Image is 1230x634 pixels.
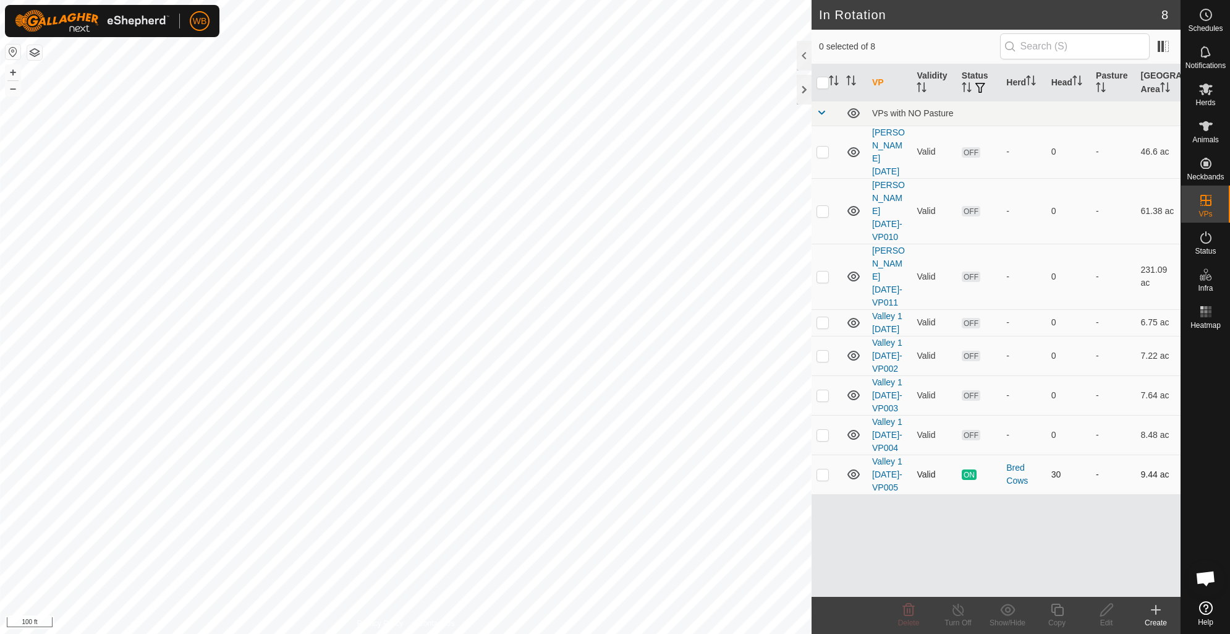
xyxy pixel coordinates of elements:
[1006,316,1041,329] div: -
[1001,64,1046,101] th: Herd
[962,272,980,282] span: OFF
[957,64,1001,101] th: Status
[1190,322,1221,329] span: Heatmap
[1046,415,1091,455] td: 0
[6,45,20,59] button: Reset Map
[1131,617,1181,628] div: Create
[1091,336,1135,375] td: -
[1187,560,1224,597] div: Open chat
[1091,64,1135,101] th: Pasture
[962,147,980,158] span: OFF
[1091,126,1135,178] td: -
[962,469,977,480] span: ON
[819,40,1000,53] span: 0 selected of 8
[912,455,956,494] td: Valid
[1006,205,1041,218] div: -
[1046,375,1091,415] td: 0
[912,64,956,101] th: Validity
[1072,77,1082,87] p-sorticon: Activate to sort
[872,456,902,492] a: Valley 1 [DATE]-VP005
[1161,6,1168,24] span: 8
[912,126,956,178] td: Valid
[1026,77,1036,87] p-sorticon: Activate to sort
[1136,64,1181,101] th: [GEOGRAPHIC_DATA] Area
[1136,375,1181,415] td: 7.64 ac
[912,415,956,455] td: Valid
[1136,244,1181,309] td: 231.09 ac
[912,375,956,415] td: Valid
[1198,285,1213,292] span: Infra
[872,417,902,453] a: Valley 1 [DATE]-VP004
[1006,389,1041,402] div: -
[912,244,956,309] td: Valid
[829,77,839,87] p-sorticon: Activate to sort
[1091,375,1135,415] td: -
[1046,455,1091,494] td: 30
[1198,210,1212,218] span: VPs
[912,309,956,336] td: Valid
[1136,415,1181,455] td: 8.48 ac
[1006,270,1041,283] div: -
[872,338,902,374] a: Valley 1 [DATE]-VP002
[357,618,403,629] a: Privacy Policy
[962,318,980,328] span: OFF
[6,65,20,80] button: +
[962,390,980,401] span: OFF
[1006,429,1041,442] div: -
[872,127,905,176] a: [PERSON_NAME] [DATE]
[1198,619,1213,626] span: Help
[962,206,980,216] span: OFF
[983,617,1032,628] div: Show/Hide
[1046,178,1091,244] td: 0
[1136,126,1181,178] td: 46.6 ac
[1136,455,1181,494] td: 9.44 ac
[1160,84,1170,94] p-sorticon: Activate to sort
[962,430,980,440] span: OFF
[1091,309,1135,336] td: -
[933,617,983,628] div: Turn Off
[872,108,1176,118] div: VPs with NO Pasture
[917,84,927,94] p-sorticon: Activate to sort
[1195,99,1215,106] span: Herds
[15,10,169,32] img: Gallagher Logo
[1000,33,1150,59] input: Search (S)
[1046,336,1091,375] td: 0
[1185,62,1226,69] span: Notifications
[1091,178,1135,244] td: -
[1046,309,1091,336] td: 0
[1195,247,1216,255] span: Status
[1136,336,1181,375] td: 7.22 ac
[1091,415,1135,455] td: -
[819,7,1161,22] h2: In Rotation
[1046,126,1091,178] td: 0
[1006,349,1041,362] div: -
[1082,617,1131,628] div: Edit
[1187,173,1224,181] span: Neckbands
[1046,64,1091,101] th: Head
[1091,455,1135,494] td: -
[1192,136,1219,144] span: Animals
[1046,244,1091,309] td: 0
[872,246,905,307] a: [PERSON_NAME] [DATE]-VP011
[962,351,980,361] span: OFF
[912,178,956,244] td: Valid
[1006,145,1041,158] div: -
[846,77,856,87] p-sorticon: Activate to sort
[193,15,207,28] span: WB
[418,618,454,629] a: Contact Us
[898,619,920,627] span: Delete
[867,64,912,101] th: VP
[872,377,902,413] a: Valley 1 [DATE]-VP003
[1096,84,1106,94] p-sorticon: Activate to sort
[912,336,956,375] td: Valid
[872,180,905,242] a: [PERSON_NAME] [DATE]-VP010
[872,311,902,334] a: Valley 1 [DATE]
[27,45,42,60] button: Map Layers
[1006,461,1041,487] div: Bred Cows
[1136,178,1181,244] td: 61.38 ac
[1188,25,1223,32] span: Schedules
[962,84,972,94] p-sorticon: Activate to sort
[1181,596,1230,631] a: Help
[1091,244,1135,309] td: -
[1032,617,1082,628] div: Copy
